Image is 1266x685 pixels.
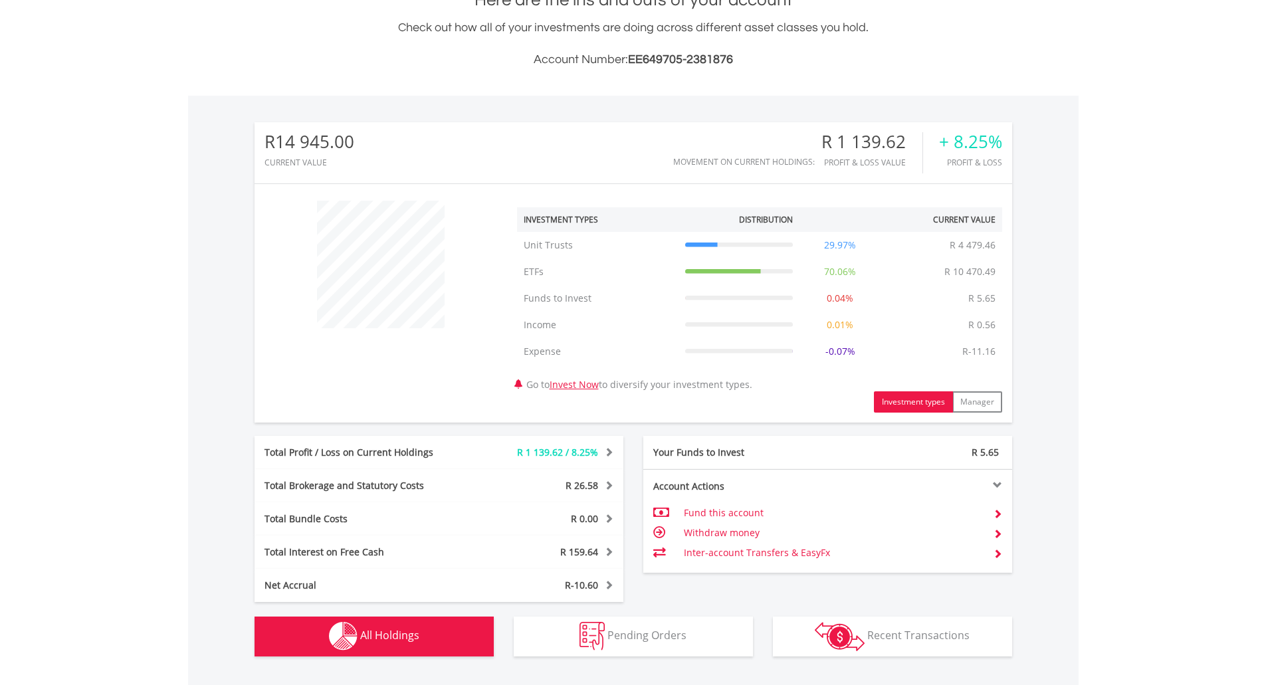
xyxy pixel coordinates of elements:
td: R 5.65 [962,285,1002,312]
div: Profit & Loss Value [821,158,922,167]
div: Movement on Current Holdings: [673,157,815,166]
div: Net Accrual [255,579,470,592]
img: pending_instructions-wht.png [580,622,605,650]
span: Pending Orders [607,628,686,642]
a: Invest Now [550,378,599,391]
td: -0.07% [799,338,881,365]
div: Check out how all of your investments are doing across different asset classes you hold. [255,19,1012,69]
span: R 5.65 [972,446,999,458]
td: 70.06% [799,258,881,285]
td: Unit Trusts [517,232,679,258]
td: R 4 479.46 [943,232,1002,258]
td: 29.97% [799,232,881,258]
div: R 1 139.62 [821,132,922,151]
span: R 159.64 [560,545,598,558]
td: 0.04% [799,285,881,312]
div: Total Bundle Costs [255,512,470,526]
button: Pending Orders [514,617,753,656]
div: Total Interest on Free Cash [255,545,470,559]
div: Total Profit / Loss on Current Holdings [255,446,470,459]
td: Income [517,312,679,338]
th: Current Value [881,207,1002,232]
td: R-11.16 [956,338,1002,365]
button: All Holdings [255,617,494,656]
td: ETFs [517,258,679,285]
td: Withdraw money [684,523,982,543]
td: Fund this account [684,503,982,523]
th: Investment Types [517,207,679,232]
button: Recent Transactions [773,617,1012,656]
div: Your Funds to Invest [643,446,828,459]
span: All Holdings [360,628,419,642]
div: Profit & Loss [939,158,1002,167]
button: Investment types [874,391,953,413]
td: R 0.56 [962,312,1002,338]
div: Distribution [739,214,793,225]
div: Account Actions [643,480,828,493]
img: transactions-zar-wht.png [815,622,865,651]
img: holdings-wht.png [329,622,358,650]
div: Total Brokerage and Statutory Costs [255,479,470,492]
div: + 8.25% [939,132,1002,151]
div: Go to to diversify your investment types. [507,194,1012,413]
td: 0.01% [799,312,881,338]
button: Manager [952,391,1002,413]
td: Expense [517,338,679,365]
td: Funds to Invest [517,285,679,312]
div: CURRENT VALUE [264,158,354,167]
span: R 26.58 [566,479,598,492]
div: R14 945.00 [264,132,354,151]
span: R 1 139.62 / 8.25% [517,446,598,458]
span: R 0.00 [571,512,598,525]
span: Recent Transactions [867,628,970,642]
span: EE649705-2381876 [628,53,733,66]
h3: Account Number: [255,50,1012,69]
td: Inter-account Transfers & EasyFx [684,543,982,563]
td: R 10 470.49 [938,258,1002,285]
span: R-10.60 [565,579,598,591]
